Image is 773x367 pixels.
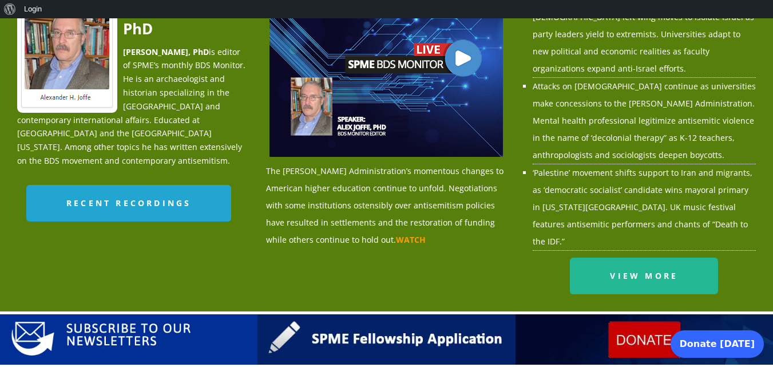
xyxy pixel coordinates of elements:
[610,270,678,281] span: View More
[26,185,231,222] a: Recent Recordings
[66,198,191,208] span: Recent Recordings
[533,81,756,160] a: Attacks on [DEMOGRAPHIC_DATA] continue as universities make concessions to the [PERSON_NAME] Admi...
[570,258,718,294] a: View More
[396,234,426,245] a: WATCH
[533,167,752,247] a: ‘Palestine’ movement shifts support to Iran and migrants, as ‘democratic socialist’ candidate win...
[266,18,506,248] div: The [PERSON_NAME] Administration’s momentous changes to American higher education continue to unf...
[17,45,249,168] p: is editor of SPME’s monthly BDS Monitor. He is an archaeologist and historian specializing in the...
[123,46,209,57] strong: [PERSON_NAME], PhD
